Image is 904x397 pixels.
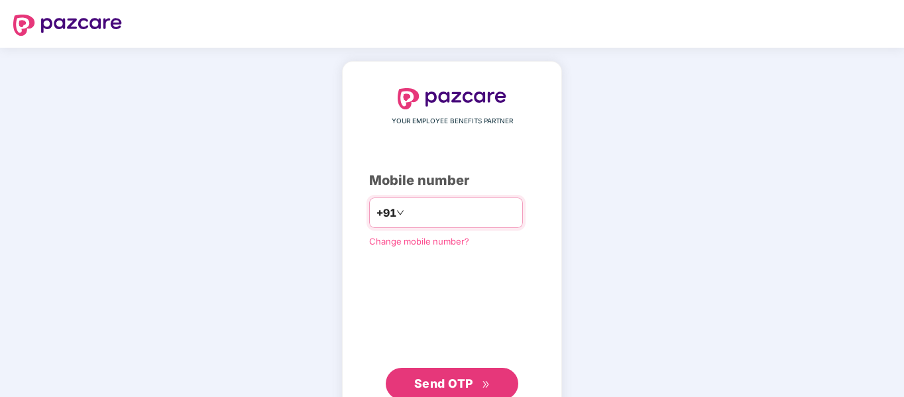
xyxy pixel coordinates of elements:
[398,88,506,109] img: logo
[392,116,513,127] span: YOUR EMPLOYEE BENEFITS PARTNER
[369,170,535,191] div: Mobile number
[396,209,404,217] span: down
[482,380,490,389] span: double-right
[13,15,122,36] img: logo
[414,376,473,390] span: Send OTP
[376,205,396,221] span: +91
[369,236,469,247] a: Change mobile number?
